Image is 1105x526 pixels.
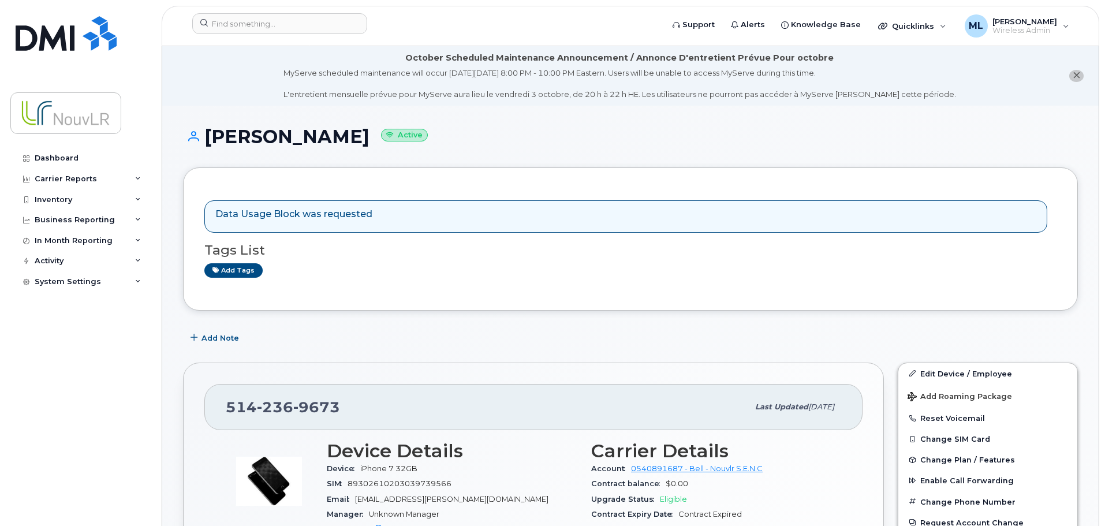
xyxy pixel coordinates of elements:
[183,126,1078,147] h1: [PERSON_NAME]
[898,384,1077,408] button: Add Roaming Package
[360,464,417,473] span: iPhone 7 32GB
[204,243,1057,258] h3: Tags List
[898,491,1077,512] button: Change Phone Number
[293,398,340,416] span: 9673
[631,464,763,473] a: 0540891687 - Bell - Nouvlr S.E.N.C
[201,333,239,344] span: Add Note
[591,479,666,488] span: Contract balance
[591,464,631,473] span: Account
[920,456,1015,464] span: Change Plan / Features
[215,208,372,221] p: Data Usage Block was requested
[183,328,249,349] button: Add Note
[660,495,687,503] span: Eligible
[204,263,263,278] a: Add tags
[226,398,340,416] span: 514
[898,470,1077,491] button: Enable Call Forwarding
[666,479,688,488] span: $0.00
[920,476,1014,485] span: Enable Call Forwarding
[591,441,842,461] h3: Carrier Details
[283,68,956,100] div: MyServe scheduled maintenance will occur [DATE][DATE] 8:00 PM - 10:00 PM Eastern. Users will be u...
[327,495,355,503] span: Email
[327,479,348,488] span: SIM
[257,398,293,416] span: 236
[327,510,369,518] span: Manager
[908,392,1012,403] span: Add Roaming Package
[348,479,451,488] span: 89302610203039739566
[327,441,577,461] h3: Device Details
[591,510,678,518] span: Contract Expiry Date
[405,52,834,64] div: October Scheduled Maintenance Announcement / Annonce D'entretient Prévue Pour octobre
[381,129,428,142] small: Active
[355,495,548,503] span: [EMAIL_ADDRESS][PERSON_NAME][DOMAIN_NAME]
[591,495,660,503] span: Upgrade Status
[898,449,1077,470] button: Change Plan / Features
[898,428,1077,449] button: Change SIM Card
[234,446,304,516] img: image20231002-3703462-p7zgru.jpeg
[898,363,1077,384] a: Edit Device / Employee
[755,402,808,411] span: Last updated
[678,510,742,518] span: Contract Expired
[327,464,360,473] span: Device
[898,408,1077,428] button: Reset Voicemail
[808,402,834,411] span: [DATE]
[369,510,439,518] span: Unknown Manager
[1069,70,1084,82] button: close notification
